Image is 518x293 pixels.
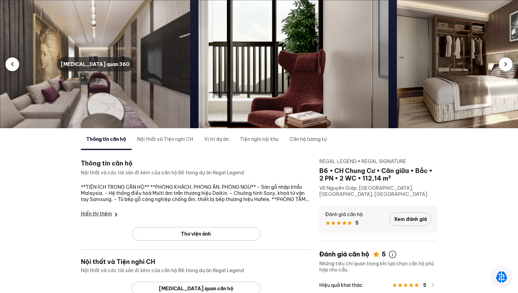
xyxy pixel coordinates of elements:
div: Nội thất và các tài sản đi kèm của căn hộ B6 trong dự án Regal Legend [81,267,311,274]
div: Regal Legend • Regal Signature [319,158,437,164]
span: 5 [382,250,386,259]
div: Nội thất và các tài sản đi kèm của căn hộ B6 trong dự án Regal Legend [81,170,311,176]
div: Vị trí dự án [204,135,229,143]
div: Xem đánh giá [390,212,431,226]
div: Nội thất và Tiện nghi CH [137,135,193,143]
div: 5 [421,281,429,289]
div: Những tiêu chí quan trọng khi lựa chọn căn hộ phù hợp nhu cầu. [319,261,437,273]
div: B6 • CH Chung Cư • Căn giữa • Bắc • 2 PN • 2 WC • 112,14 m² [319,167,437,182]
span: Võ Nguyên Giáp, [GEOGRAPHIC_DATA], [GEOGRAPHIC_DATA], [GEOGRAPHIC_DATA] [319,185,427,197]
div: Tiện nghi nội khu [240,135,279,143]
div: [MEDICAL_DATA] quan 360 [57,57,134,71]
div: Hiệu quả khai thác [319,281,391,289]
div: Căn hộ tương tự [289,135,326,143]
div: 5 [355,219,359,227]
span: Thông tin căn hộ [81,159,133,168]
div: **TIỆN ÍCH TRONG CĂN HỘ** **PHÒNG KHÁCH, PHÒNG ĂN, PHÒNG NGỦ** - Sàn gỗ nhập khẩu Malaysia. - Hệ ... [81,184,311,202]
span: Đánh giá căn hộ [319,250,369,259]
div: Hiển thị thêm [81,211,112,219]
span: Nội thất và Tiện nghi CH [81,258,155,266]
div: Thông tin căn hộ [86,135,126,143]
span: Đánh giá căn hộ [325,211,363,217]
div: Thư viện ảnh [132,227,260,241]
